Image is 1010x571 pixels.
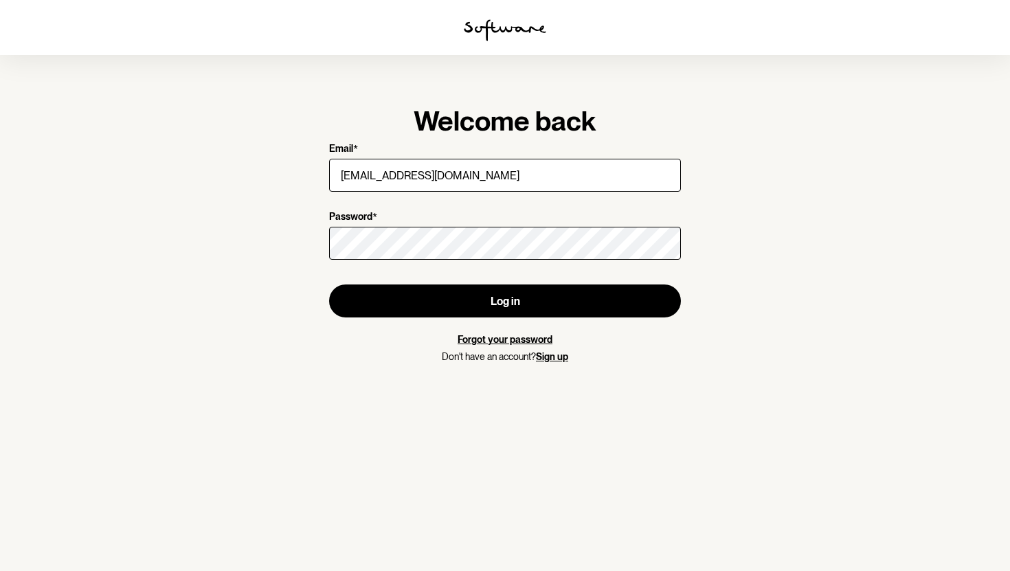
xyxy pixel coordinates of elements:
p: Password [329,211,372,224]
button: Log in [329,284,681,317]
p: Email [329,143,353,156]
p: Don't have an account? [329,351,681,363]
h1: Welcome back [329,104,681,137]
a: Sign up [536,351,568,362]
a: Forgot your password [458,334,552,345]
img: software logo [464,19,546,41]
